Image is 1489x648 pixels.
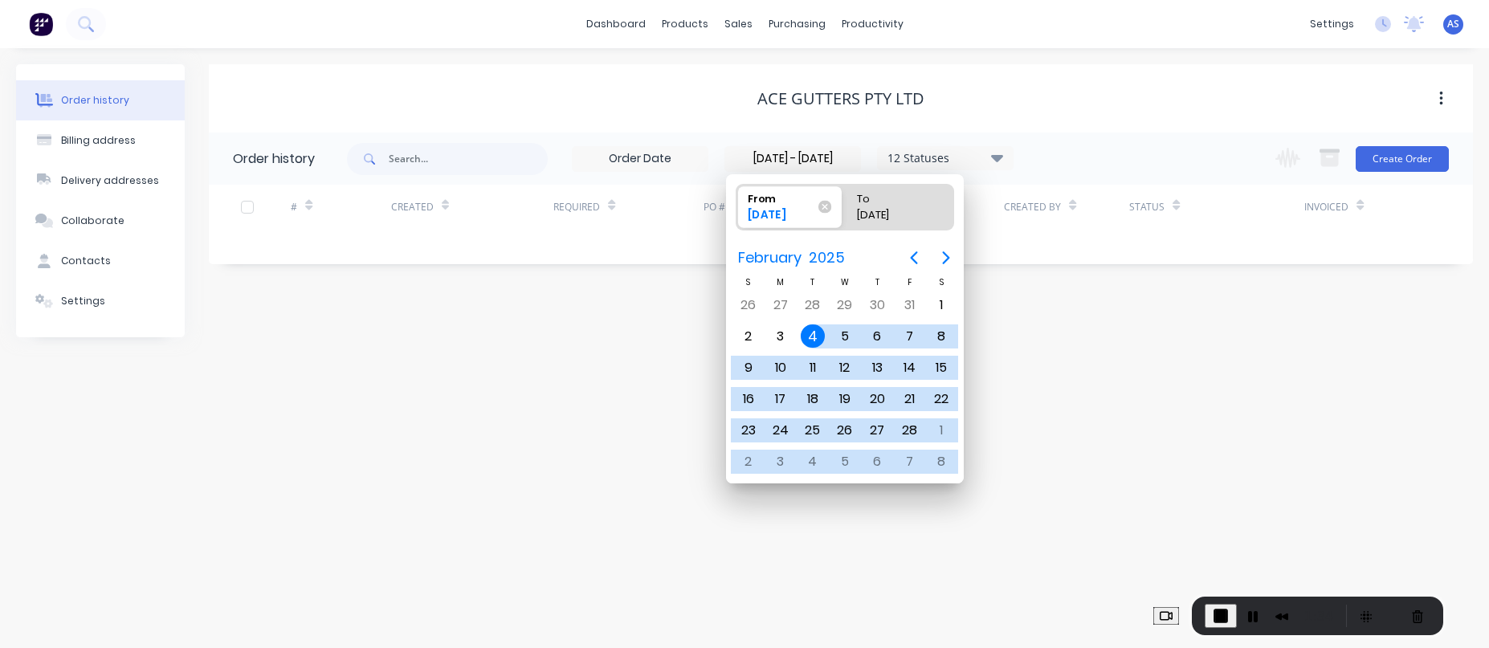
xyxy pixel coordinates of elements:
div: settings [1302,12,1362,36]
div: Tuesday, February 25, 2025 [801,418,825,442]
div: Sunday, February 16, 2025 [736,387,761,411]
div: Order history [233,149,315,169]
div: W [829,275,861,289]
div: Status [1129,185,1304,229]
div: Saturday, February 1, 2025 [929,293,953,317]
div: 12 Statuses [878,149,1013,167]
div: Wednesday, January 29, 2025 [833,293,857,317]
span: 2025 [805,243,848,272]
div: From [742,185,822,207]
div: Tuesday, February 11, 2025 [801,356,825,380]
div: Saturday, February 8, 2025 [929,324,953,348]
div: Sunday, February 9, 2025 [736,356,761,380]
div: T [861,275,893,289]
div: Wednesday, February 12, 2025 [833,356,857,380]
button: Billing address [16,120,185,161]
div: Monday, February 17, 2025 [769,387,793,411]
button: Contacts [16,241,185,281]
div: F [893,275,925,289]
div: Created By [1004,200,1061,214]
div: Saturday, March 1, 2025 [929,418,953,442]
input: Invoice Date [725,147,860,171]
div: S [925,275,957,289]
div: products [654,12,716,36]
button: Next page [930,242,962,274]
div: Thursday, January 30, 2025 [865,293,889,317]
div: Created [391,200,434,214]
button: Order history [16,80,185,120]
div: Friday, February 14, 2025 [897,356,921,380]
div: Monday, February 3, 2025 [769,324,793,348]
div: sales [716,12,761,36]
div: To [851,185,932,207]
div: S [732,275,764,289]
div: Friday, March 7, 2025 [897,450,921,474]
button: Collaborate [16,201,185,241]
div: Contacts [61,254,111,268]
button: Create Order [1356,146,1449,172]
div: Thursday, February 20, 2025 [865,387,889,411]
div: Required [553,200,600,214]
div: Saturday, February 22, 2025 [929,387,953,411]
div: Thursday, February 13, 2025 [865,356,889,380]
div: Sunday, February 2, 2025 [736,324,761,348]
div: # [291,185,391,229]
div: Saturday, March 8, 2025 [929,450,953,474]
div: Invoiced [1304,200,1348,214]
div: Friday, February 7, 2025 [897,324,921,348]
div: Wednesday, February 26, 2025 [833,418,857,442]
div: Invoiced [1304,185,1405,229]
div: PO # [704,185,879,229]
div: Friday, January 31, 2025 [897,293,921,317]
button: Settings [16,281,185,321]
div: Wednesday, February 5, 2025 [833,324,857,348]
div: [DATE] [851,207,932,230]
div: Wednesday, March 5, 2025 [833,450,857,474]
div: Tuesday, February 4, 2025 [801,324,825,348]
div: Order history [61,93,129,108]
input: Search... [389,143,548,175]
div: Status [1129,200,1165,214]
div: Created [391,185,554,229]
div: Thursday, February 27, 2025 [865,418,889,442]
div: Thursday, March 6, 2025 [865,450,889,474]
div: Sunday, February 23, 2025 [736,418,761,442]
div: Collaborate [61,214,124,228]
div: purchasing [761,12,834,36]
div: Billing address [61,133,136,148]
div: Saturday, February 15, 2025 [929,356,953,380]
div: PO # [704,200,725,214]
div: Ace Gutters Pty Ltd [757,89,924,108]
div: Thursday, February 6, 2025 [865,324,889,348]
div: Required [553,185,704,229]
img: Factory [29,12,53,36]
div: M [765,275,797,289]
div: productivity [834,12,912,36]
div: Monday, February 10, 2025 [769,356,793,380]
div: [DATE] [742,206,822,228]
div: Tuesday, March 4, 2025 [801,450,825,474]
div: Delivery addresses [61,173,159,188]
a: dashboard [578,12,654,36]
div: Friday, February 28, 2025 [897,418,921,442]
button: Delivery addresses [16,161,185,201]
div: Settings [61,294,105,308]
div: Sunday, January 26, 2025 [736,293,761,317]
div: Sunday, March 2, 2025 [736,450,761,474]
div: Monday, February 24, 2025 [769,418,793,442]
div: Created By [1004,185,1129,229]
div: Monday, March 3, 2025 [769,450,793,474]
button: February2025 [728,243,855,272]
button: Previous page [898,242,930,274]
span: AS [1447,17,1459,31]
div: T [797,275,829,289]
div: Monday, January 27, 2025 [769,293,793,317]
div: Friday, February 21, 2025 [897,387,921,411]
input: Order Date [573,147,708,171]
div: # [291,200,297,214]
div: Tuesday, January 28, 2025 [801,293,825,317]
div: Wednesday, February 19, 2025 [833,387,857,411]
div: Tuesday, February 18, 2025 [801,387,825,411]
span: February [734,243,805,272]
